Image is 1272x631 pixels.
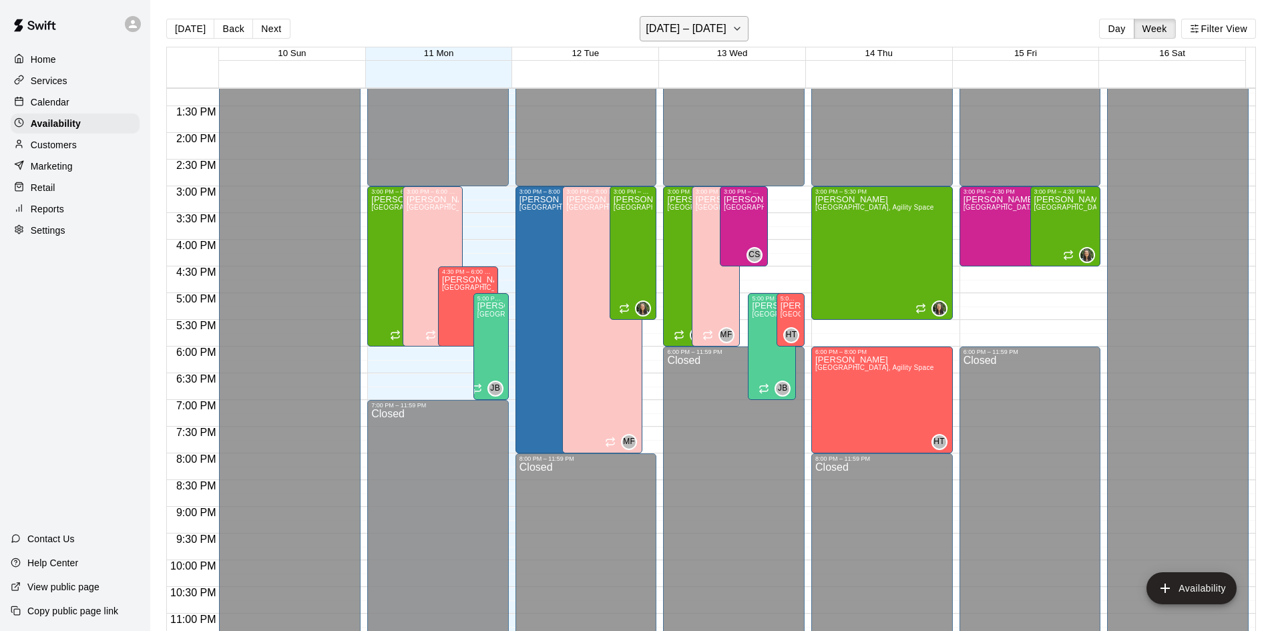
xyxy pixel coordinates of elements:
span: Recurring availability [915,303,926,314]
span: [GEOGRAPHIC_DATA], Agility Space [442,284,561,291]
p: Home [31,53,56,66]
div: 4:30 PM – 6:00 PM: Available [438,266,498,347]
a: Retail [11,178,140,198]
div: 3:00 PM – 5:30 PM [815,188,949,195]
span: Recurring availability [471,383,482,394]
p: Copy public page link [27,604,118,618]
div: 3:00 PM – 4:30 PM [724,188,764,195]
div: 3:00 PM – 6:00 PM [371,188,423,195]
a: Marketing [11,156,140,176]
div: 3:00 PM – 6:00 PM: Available [663,186,711,347]
span: CS [749,248,760,262]
div: 3:00 PM – 4:30 PM: Available [720,186,768,266]
img: Megan MacDonald [636,302,650,315]
span: 10 Sun [278,48,306,58]
span: [GEOGRAPHIC_DATA], Agility Space [519,204,638,211]
div: 3:00 PM – 5:30 PM [614,188,653,195]
span: Recurring availability [619,303,630,314]
div: 3:00 PM – 6:00 PM [696,188,736,195]
p: Reports [31,202,64,216]
span: MF [720,329,732,342]
div: 5:00 PM – 6:00 PM: Available [777,293,805,347]
div: 5:00 PM – 7:00 PM [752,295,792,302]
span: 8:00 PM [173,453,220,465]
a: Availability [11,114,140,134]
span: JB [490,382,500,395]
span: 4:00 PM [173,240,220,251]
p: Customers [31,138,77,152]
div: 5:00 PM – 7:00 PM [477,295,505,302]
a: Calendar [11,92,140,112]
div: Megan MacDonald [690,327,706,343]
a: Services [11,71,140,91]
div: Megan MacDonald [1079,247,1095,263]
div: 6:00 PM – 8:00 PM [815,349,949,355]
div: 3:00 PM – 5:30 PM: Available [610,186,657,320]
span: 3:00 PM [173,186,220,198]
div: Closed [964,35,1097,191]
span: 11 Mon [424,48,453,58]
div: 3:00 PM – 6:00 PM: Available [403,186,463,347]
div: Closed [667,35,801,191]
p: Calendar [31,95,69,109]
span: 4:30 PM [173,266,220,278]
span: 6:00 PM [173,347,220,358]
div: 3:00 PM – 8:00 PM: Available [562,186,642,453]
div: Matt Field [621,434,637,450]
button: add [1146,572,1237,604]
span: 5:00 PM [173,293,220,304]
span: [GEOGRAPHIC_DATA] [566,204,640,211]
div: 4:30 PM – 6:00 PM [442,268,494,275]
div: 3:00 PM – 6:00 PM [407,188,459,195]
div: Reports [11,199,140,219]
span: 9:30 PM [173,534,220,545]
span: 2:30 PM [173,160,220,171]
div: Hannah Thomas [931,434,947,450]
span: [GEOGRAPHIC_DATA], Agility Space [815,364,934,371]
p: Help Center [27,556,78,570]
button: 12 Tue [572,48,599,58]
span: [GEOGRAPHIC_DATA], Agility Space [667,204,786,211]
button: 15 Fri [1014,48,1037,58]
span: 2:00 PM [173,133,220,144]
span: 8:30 PM [173,480,220,491]
div: 3:00 PM – 6:00 PM [667,188,707,195]
div: 8:00 PM – 11:59 PM [519,455,653,462]
p: Marketing [31,160,73,173]
div: Megan MacDonald [931,300,947,317]
span: 9:00 PM [173,507,220,518]
span: [GEOGRAPHIC_DATA], Agility Space [781,310,899,318]
button: Filter View [1181,19,1256,39]
div: 12:00 PM – 3:00 PM: Closed [663,26,805,186]
span: 1:30 PM [173,106,220,118]
span: Recurring availability [702,330,713,341]
div: 8:00 PM – 11:59 PM [815,455,949,462]
div: 6:00 PM – 8:00 PM: Available [811,347,953,453]
img: Megan MacDonald [933,302,946,315]
span: [GEOGRAPHIC_DATA], Agility Space [752,310,871,318]
img: Megan MacDonald [1080,248,1094,262]
button: 16 Sat [1159,48,1185,58]
span: MF [623,435,635,449]
a: Settings [11,220,140,240]
span: Recurring availability [674,330,684,341]
div: 3:00 PM – 6:00 PM: Available [367,186,427,347]
p: Settings [31,224,65,237]
span: Recurring availability [759,383,769,394]
span: 7:30 PM [173,427,220,438]
span: 10:00 PM [167,560,219,572]
span: [GEOGRAPHIC_DATA] [724,204,797,211]
button: 13 Wed [717,48,748,58]
span: 11:00 PM [167,614,219,625]
span: [GEOGRAPHIC_DATA], Agility Space [477,310,596,318]
span: [GEOGRAPHIC_DATA], Agility Space [614,204,732,211]
a: Customers [11,135,140,155]
span: 10:30 PM [167,587,219,598]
